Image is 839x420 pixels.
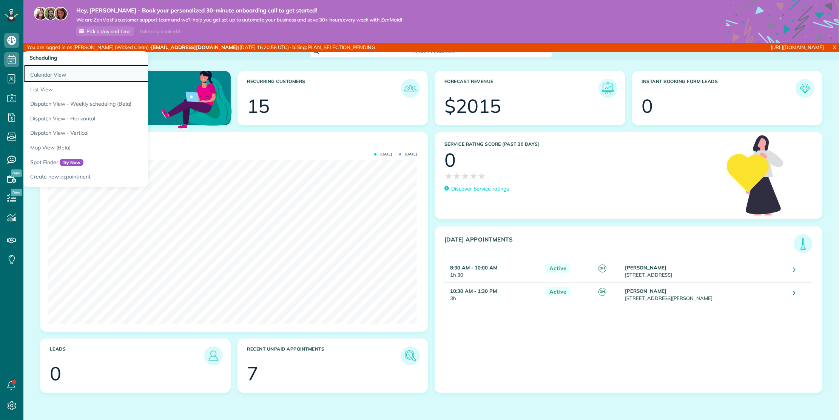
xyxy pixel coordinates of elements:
img: icon_recurring_customers-cf858462ba22bcd05b5a5880d41d6543d210077de5bb9ebc9590e49fd87d84ed.png [403,81,418,96]
a: Create new appointment [23,169,212,187]
strong: [PERSON_NAME] [625,288,666,294]
strong: 8:30 AM - 10:00 AM [450,265,497,271]
a: Dispatch View - Weekly scheduling (Beta) [23,97,212,111]
span: [DATE] [374,152,392,156]
img: icon_unpaid_appointments-47b8ce3997adf2238b356f14209ab4cced10bd1f174958f3ca8f1d0dd7fffeee.png [403,348,418,363]
span: Try Now [60,159,84,166]
span: ★ [478,169,486,183]
div: 0 [50,364,61,383]
h3: Recurring Customers [247,79,401,98]
p: Discover Service ratings [451,185,509,193]
img: icon_form_leads-04211a6a04a5b2264e4ee56bc0799ec3eb69b7e499cbb523a139df1d13a81ae0.png [797,81,813,96]
span: [DATE] [399,152,417,156]
span: New [11,169,22,177]
h3: Actual Revenue this month [50,142,420,149]
strong: [EMAIL_ADDRESS][DOMAIN_NAME] [151,44,238,50]
td: [STREET_ADDRESS] [623,259,788,282]
img: jorge-587dff0eeaa6aab1f244e6dc62b8924c3b6ad411094392a53c71c6c4a576187d.jpg [44,7,57,20]
a: Discover Service ratings [444,185,509,193]
h3: [DATE] Appointments [444,236,794,253]
span: Active [546,264,571,273]
div: 0 [642,97,653,115]
a: Pick a day and time [76,26,134,36]
a: Dispatch View - Horizontal [23,111,212,126]
a: Map View (Beta) [23,140,212,155]
td: 1h 30 [444,259,542,282]
h3: Service Rating score (past 30 days) [444,142,719,147]
div: 0 [444,151,456,169]
span: ★ [444,169,453,183]
span: DH [598,288,606,296]
span: New [11,189,22,196]
img: michelle-19f622bdf1676172e81f8f8fba1fb50e276960ebfe0243fe18214015130c80e4.jpg [54,7,68,20]
img: maria-72a9807cf96188c08ef61303f053569d2e2a8a1cde33d635c8a3ac13582a053d.jpg [34,7,48,20]
strong: Hey, [PERSON_NAME] - Book your personalized 30-minute onboarding call to get started! [76,7,402,14]
span: Scheduling [29,54,57,61]
a: List View [23,82,212,97]
span: ★ [469,169,478,183]
h3: Recent unpaid appointments [247,346,401,365]
a: [URL][DOMAIN_NAME] [771,44,824,50]
a: Spot FinderTry Now [23,155,212,170]
h3: Instant Booking Form Leads [642,79,796,98]
a: Calendar View [23,65,212,82]
img: icon_forecast_revenue-8c13a41c7ed35a8dcfafea3cbb826a0462acb37728057bba2d056411b612bbbe.png [600,81,615,96]
span: We are ZenMaid’s customer support team and we’ll help you get set up to automate your business an... [76,17,402,23]
div: 7 [247,364,259,383]
span: DH [598,265,606,272]
h3: Forecast Revenue [444,79,598,98]
img: icon_leads-1bed01f49abd5b7fead27621c3d59655bb73ed531f8eeb49469d10e621d6b896.png [206,348,221,363]
div: You are logged in as [PERSON_NAME] (Wicked Clean) · ([DATE] 16:20:58 UTC) · billing: PLAN_SELECTI... [23,43,558,52]
td: 3h [444,282,542,306]
td: [STREET_ADDRESS][PERSON_NAME] [623,282,788,306]
div: I already booked it [135,27,185,36]
span: ★ [453,169,461,183]
h3: Leads [50,346,204,365]
a: Dispatch View - Vertical [23,126,212,140]
strong: 10:30 AM - 1:30 PM [450,288,497,294]
span: Active [546,287,571,297]
img: dashboard_welcome-42a62b7d889689a78055ac9021e634bf52bae3f8056760290aed330b23ab8690.png [160,62,233,135]
span: ★ [461,169,469,183]
span: Pick a day and time [86,28,130,34]
div: $2015 [444,97,501,115]
img: icon_todays_appointments-901f7ab196bb0bea1936b74009e4eb5ffbc2d2711fa7634e0d609ed5ef32b18b.png [796,236,811,251]
div: 15 [247,97,270,115]
a: X [830,43,839,52]
strong: [PERSON_NAME] [625,265,666,271]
